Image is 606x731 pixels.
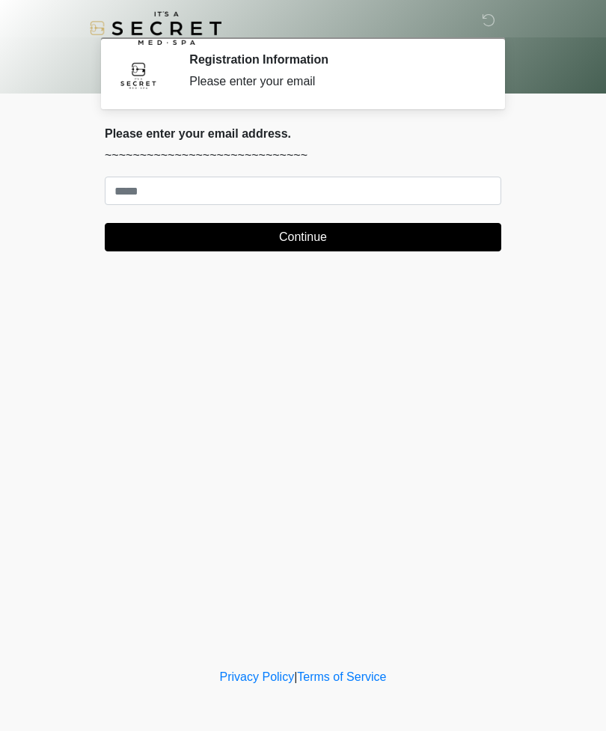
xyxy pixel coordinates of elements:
h2: Registration Information [189,52,479,67]
h2: Please enter your email address. [105,126,501,141]
button: Continue [105,223,501,251]
div: Please enter your email [189,73,479,91]
img: It's A Secret Med Spa Logo [90,11,221,45]
a: | [294,670,297,683]
a: Privacy Policy [220,670,295,683]
a: Terms of Service [297,670,386,683]
img: Agent Avatar [116,52,161,97]
p: ~~~~~~~~~~~~~~~~~~~~~~~~~~~~~ [105,147,501,165]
